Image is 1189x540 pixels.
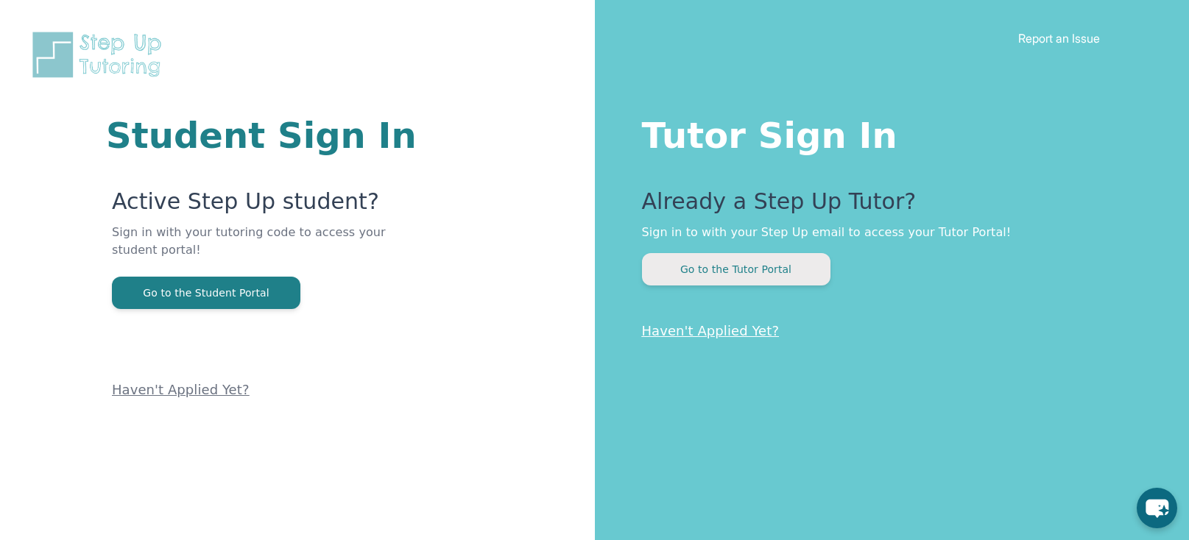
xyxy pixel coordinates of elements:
[642,323,780,338] a: Haven't Applied Yet?
[1137,488,1177,528] button: chat-button
[29,29,171,80] img: Step Up Tutoring horizontal logo
[642,188,1131,224] p: Already a Step Up Tutor?
[106,118,418,153] h1: Student Sign In
[112,285,300,299] a: Go to the Student Portal
[112,224,418,277] p: Sign in with your tutoring code to access your student portal!
[642,112,1131,153] h1: Tutor Sign In
[642,262,830,276] a: Go to the Tutor Portal
[112,382,250,397] a: Haven't Applied Yet?
[642,253,830,285] button: Go to the Tutor Portal
[1018,31,1100,46] a: Report an Issue
[642,224,1131,241] p: Sign in to with your Step Up email to access your Tutor Portal!
[112,277,300,309] button: Go to the Student Portal
[112,188,418,224] p: Active Step Up student?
